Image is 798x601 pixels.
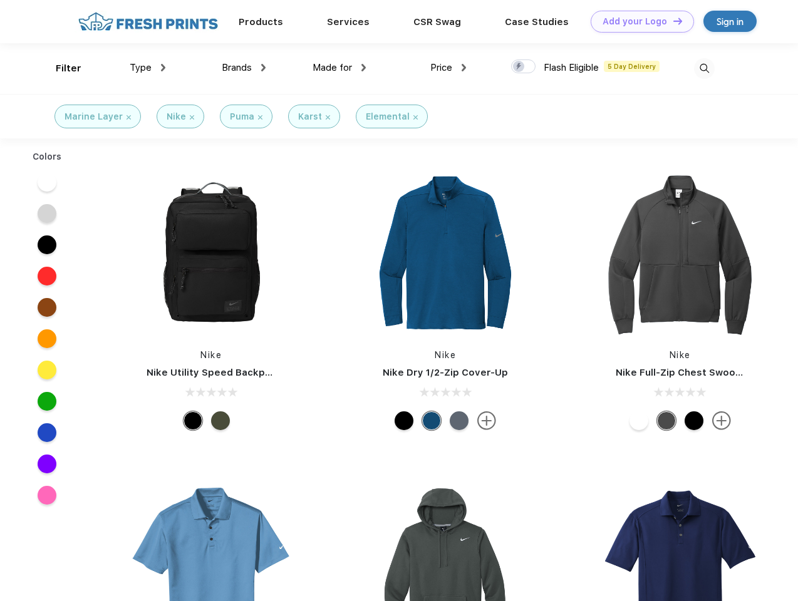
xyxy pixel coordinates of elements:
[604,61,660,72] span: 5 Day Delivery
[161,64,165,71] img: dropdown.png
[430,62,452,73] span: Price
[544,62,599,73] span: Flash Eligible
[313,62,352,73] span: Made for
[298,110,322,123] div: Karst
[127,115,131,120] img: filter_cancel.svg
[167,110,186,123] div: Nike
[23,150,71,163] div: Colors
[657,411,676,430] div: Anthracite
[361,64,366,71] img: dropdown.png
[261,64,266,71] img: dropdown.png
[685,411,703,430] div: Black
[327,16,370,28] a: Services
[673,18,682,24] img: DT
[56,61,81,76] div: Filter
[603,16,667,27] div: Add your Logo
[190,115,194,120] img: filter_cancel.svg
[717,14,744,29] div: Sign in
[616,367,782,378] a: Nike Full-Zip Chest Swoosh Jacket
[694,58,715,79] img: desktop_search.svg
[462,64,466,71] img: dropdown.png
[65,110,123,123] div: Marine Layer
[366,110,410,123] div: Elemental
[184,411,202,430] div: Black
[477,411,496,430] img: more.svg
[395,411,413,430] div: Black
[422,411,441,430] div: Gym Blue
[200,350,222,360] a: Nike
[258,115,262,120] img: filter_cancel.svg
[712,411,731,430] img: more.svg
[230,110,254,123] div: Puma
[597,170,764,336] img: func=resize&h=266
[630,411,648,430] div: White
[75,11,222,33] img: fo%20logo%202.webp
[147,367,282,378] a: Nike Utility Speed Backpack
[222,62,252,73] span: Brands
[326,115,330,120] img: filter_cancel.svg
[703,11,757,32] a: Sign in
[239,16,283,28] a: Products
[670,350,691,360] a: Nike
[435,350,456,360] a: Nike
[413,16,461,28] a: CSR Swag
[413,115,418,120] img: filter_cancel.svg
[130,62,152,73] span: Type
[211,411,230,430] div: Cargo Khaki
[450,411,469,430] div: Navy Heather
[362,170,529,336] img: func=resize&h=266
[383,367,508,378] a: Nike Dry 1/2-Zip Cover-Up
[128,170,294,336] img: func=resize&h=266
